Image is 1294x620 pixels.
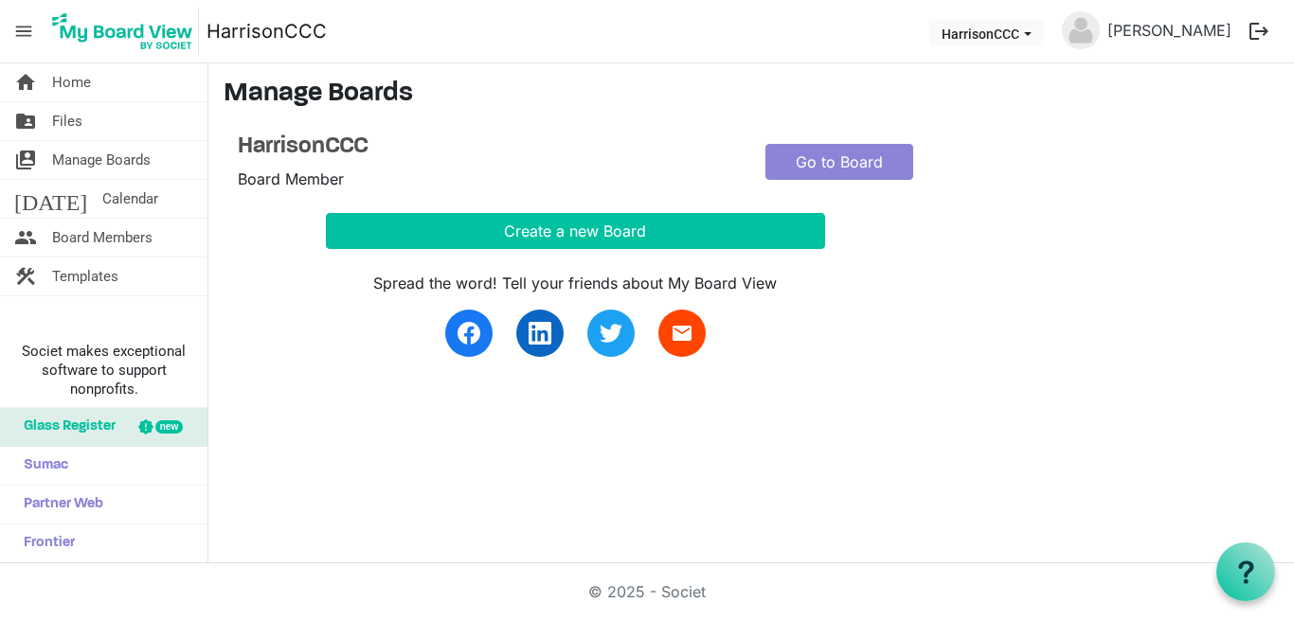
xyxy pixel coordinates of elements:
a: HarrisonCCC [238,133,737,161]
span: Home [52,63,91,101]
span: switch_account [14,141,37,179]
a: My Board View Logo [46,8,207,55]
span: Societ makes exceptional software to support nonprofits. [9,342,199,399]
a: © 2025 - Societ [588,582,706,601]
div: new [155,420,183,434]
span: [DATE] [14,180,87,218]
img: twitter.svg [600,322,622,345]
span: Board Member [238,169,344,188]
span: Manage Boards [52,141,151,179]
img: no-profile-picture.svg [1062,11,1100,49]
span: Calendar [102,180,158,218]
span: folder_shared [14,102,37,140]
a: [PERSON_NAME] [1100,11,1239,49]
span: Partner Web [14,486,103,523]
span: home [14,63,37,101]
button: logout [1239,11,1279,51]
span: Board Members [52,219,153,257]
button: Create a new Board [326,213,825,249]
img: linkedin.svg [529,322,551,345]
span: Glass Register [14,408,116,446]
span: email [671,322,693,345]
a: email [658,310,706,357]
button: HarrisonCCC dropdownbutton [929,20,1044,46]
h3: Manage Boards [224,79,1279,111]
span: people [14,219,37,257]
a: Go to Board [765,144,913,180]
span: Sumac [14,447,68,485]
span: Files [52,102,82,140]
a: HarrisonCCC [207,12,327,50]
span: Templates [52,257,118,295]
img: My Board View Logo [46,8,199,55]
span: construction [14,257,37,295]
span: menu [6,13,42,49]
div: Spread the word! Tell your friends about My Board View [326,272,825,294]
span: Frontier [14,524,75,562]
img: facebook.svg [458,322,480,345]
